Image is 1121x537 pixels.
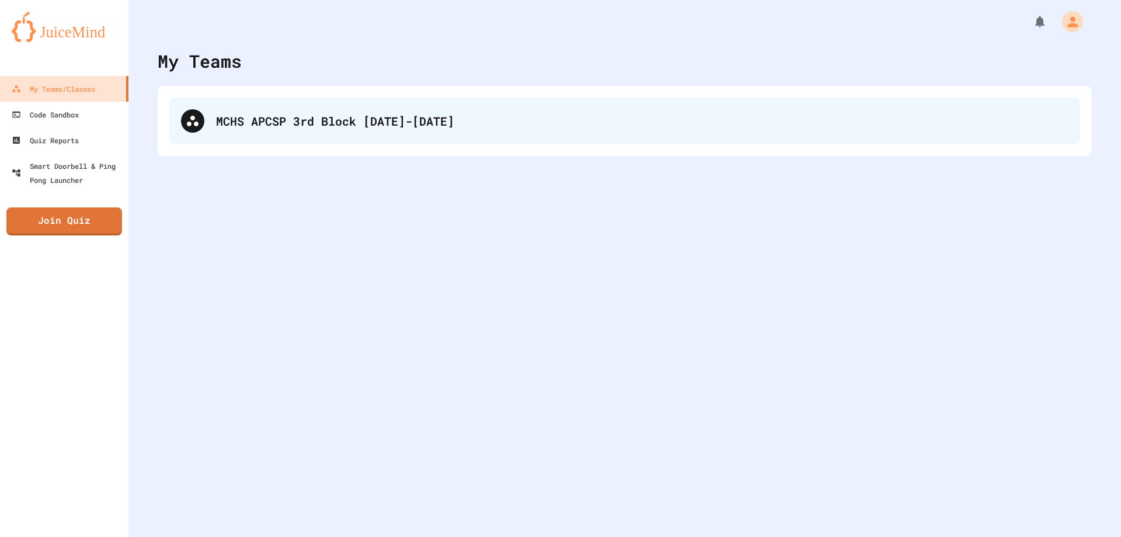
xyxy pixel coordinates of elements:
div: MCHS APCSP 3rd Block [DATE]-[DATE] [169,98,1080,144]
img: logo-orange.svg [12,12,117,42]
div: My Teams/Classes [12,82,95,96]
div: Quiz Reports [12,133,79,147]
a: Join Quiz [6,207,122,235]
div: Code Sandbox [12,108,79,122]
div: My Teams [158,48,242,74]
div: MCHS APCSP 3rd Block [DATE]-[DATE] [216,112,1068,130]
div: Smart Doorbell & Ping Pong Launcher [12,159,124,187]
div: My Account [1050,8,1086,35]
div: My Notifications [1011,12,1050,32]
